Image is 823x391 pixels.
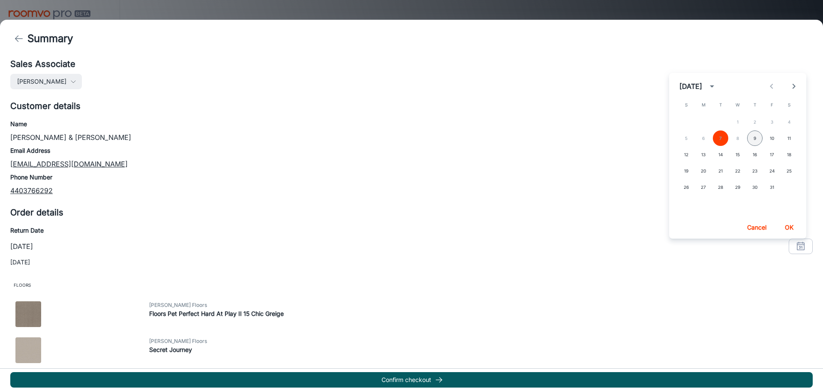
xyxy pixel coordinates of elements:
button: 30 [747,179,763,195]
button: 20 [696,163,711,179]
p: [DATE] [10,241,33,252]
button: 21 [713,163,728,179]
button: 14 [713,147,728,162]
span: Friday [764,96,780,113]
button: Confirm checkout [10,372,813,388]
button: OK [775,220,803,235]
a: 4403766292 [10,186,53,195]
span: Tuesday [713,96,728,113]
span: Sunday [679,96,694,113]
h6: Email Address [10,146,813,155]
button: 11 [781,130,797,146]
button: 9 [747,130,763,146]
button: 28 [713,179,728,195]
button: calendar view is open, switch to year view [705,79,719,94]
span: Saturday [781,96,797,113]
button: 27 [696,179,711,195]
h5: Customer details [10,100,813,112]
span: Thursday [747,96,763,113]
span: [PERSON_NAME] Floors [149,337,814,345]
span: [PERSON_NAME] Floors [149,301,814,309]
button: 17 [764,147,780,162]
button: back [10,30,27,47]
button: 10 [764,130,780,146]
img: Floors Pet Perfect Hard At Play II 15 Chic Greige [15,301,41,327]
span: Wednesday [730,96,745,113]
h6: Phone Number [10,173,813,182]
button: 25 [781,163,797,179]
p: [PERSON_NAME] & [PERSON_NAME] [10,132,813,142]
button: Cancel [743,220,770,235]
a: [EMAIL_ADDRESS][DOMAIN_NAME] [10,160,128,168]
h6: Secret Journey [149,345,814,355]
button: Next month [787,79,801,94]
button: 12 [679,147,694,162]
h5: Order details [10,206,813,219]
button: 26 [679,179,694,195]
h5: Sales Associate [10,58,75,70]
button: 31 [764,179,780,195]
button: 18 [781,147,797,162]
h6: Return Date [10,226,813,235]
p: [DATE] [10,258,813,267]
h6: Name [10,119,813,129]
span: Monday [696,96,711,113]
button: [PERSON_NAME] [10,74,82,89]
button: 24 [764,163,780,179]
button: 15 [730,147,745,162]
button: 13 [696,147,711,162]
button: 16 [747,147,763,162]
button: 29 [730,179,745,195]
button: 22 [730,163,745,179]
button: 19 [679,163,694,179]
h6: Floors Pet Perfect Hard At Play II 15 Chic Greige [149,309,814,318]
h4: Summary [27,31,73,46]
span: Floors [10,277,813,293]
button: 23 [747,163,763,179]
img: Secret Journey [15,337,41,363]
div: [DATE] [679,81,702,91]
